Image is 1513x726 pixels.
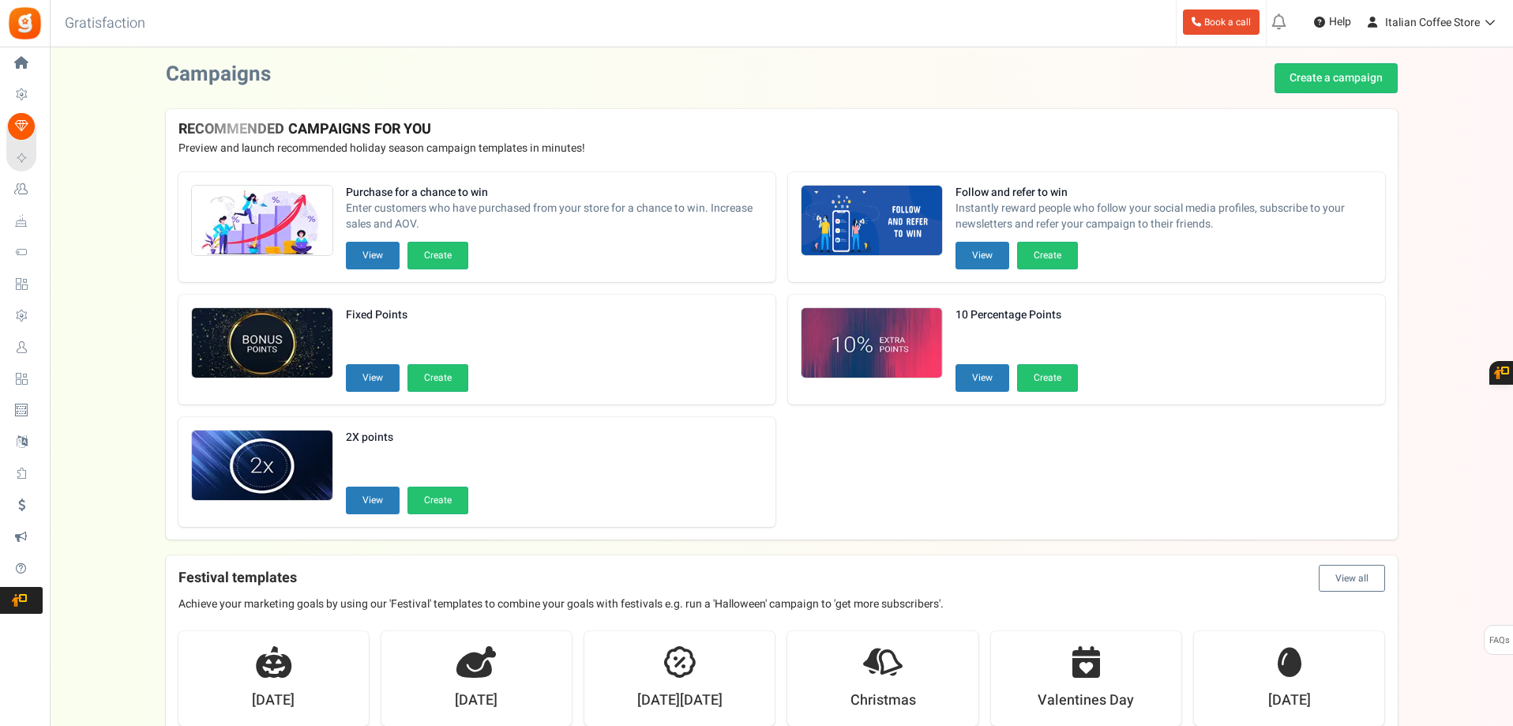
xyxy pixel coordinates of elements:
[178,596,1385,612] p: Achieve your marketing goals by using our 'Festival' templates to combine your goals with festiva...
[1275,63,1398,93] a: Create a campaign
[1038,690,1134,711] strong: Valentines Day
[192,308,332,379] img: Recommended Campaigns
[1385,14,1480,31] span: Italian Coffee Store
[346,201,763,232] span: Enter customers who have purchased from your store for a chance to win. Increase sales and AOV.
[252,690,295,711] strong: [DATE]
[346,487,400,514] button: View
[955,201,1372,232] span: Instantly reward people who follow your social media profiles, subscribe to your newsletters and ...
[192,431,332,502] img: Recommended Campaigns
[47,8,163,39] h3: Gratisfaction
[192,186,332,257] img: Recommended Campaigns
[407,487,468,514] button: Create
[802,186,942,257] img: Recommended Campaigns
[178,141,1385,156] p: Preview and launch recommended holiday season campaign templates in minutes!
[802,308,942,379] img: Recommended Campaigns
[637,690,723,711] strong: [DATE][DATE]
[346,307,468,323] strong: Fixed Points
[346,364,400,392] button: View
[850,690,916,711] strong: Christmas
[955,185,1372,201] strong: Follow and refer to win
[1017,364,1078,392] button: Create
[7,6,43,41] img: Gratisfaction
[346,430,468,446] strong: 2X points
[1268,690,1311,711] strong: [DATE]
[955,242,1009,269] button: View
[455,690,497,711] strong: [DATE]
[346,185,763,201] strong: Purchase for a chance to win
[178,565,1385,592] h4: Festival templates
[1308,9,1357,35] a: Help
[178,122,1385,137] h4: RECOMMENDED CAMPAIGNS FOR YOU
[407,364,468,392] button: Create
[1319,565,1385,592] button: View all
[166,63,271,86] h2: Campaigns
[1017,242,1078,269] button: Create
[1183,9,1260,35] a: Book a call
[1489,626,1510,656] span: FAQs
[955,307,1078,323] strong: 10 Percentage Points
[407,242,468,269] button: Create
[346,242,400,269] button: View
[1325,14,1351,30] span: Help
[955,364,1009,392] button: View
